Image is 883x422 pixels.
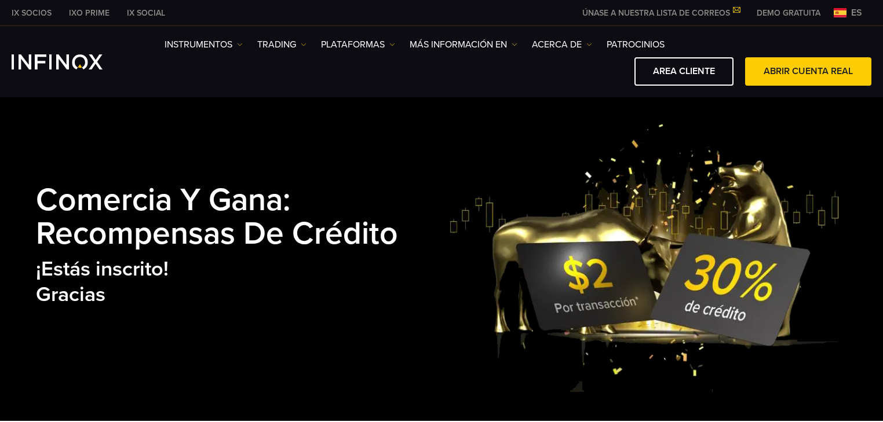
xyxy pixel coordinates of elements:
a: INFINOX Logo [12,54,130,69]
a: ÚNASE A NUESTRA LISTA DE CORREOS [574,8,748,18]
a: ACERCA DE [532,38,592,52]
a: INFINOX [118,7,174,19]
a: INFINOX MENU [748,7,829,19]
a: PLATAFORMAS [321,38,395,52]
a: Patrocinios [607,38,665,52]
strong: Comercia y Gana: Recompensas de Crédito [36,181,398,253]
a: ABRIR CUENTA REAL [745,57,871,86]
a: AREA CLIENTE [634,57,734,86]
h2: ¡Estás inscrito! Gracias [36,256,448,307]
a: Más información en [410,38,517,52]
a: TRADING [257,38,307,52]
a: INFINOX [60,7,118,19]
span: es [846,6,867,20]
a: INFINOX [3,7,60,19]
a: Instrumentos [165,38,243,52]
